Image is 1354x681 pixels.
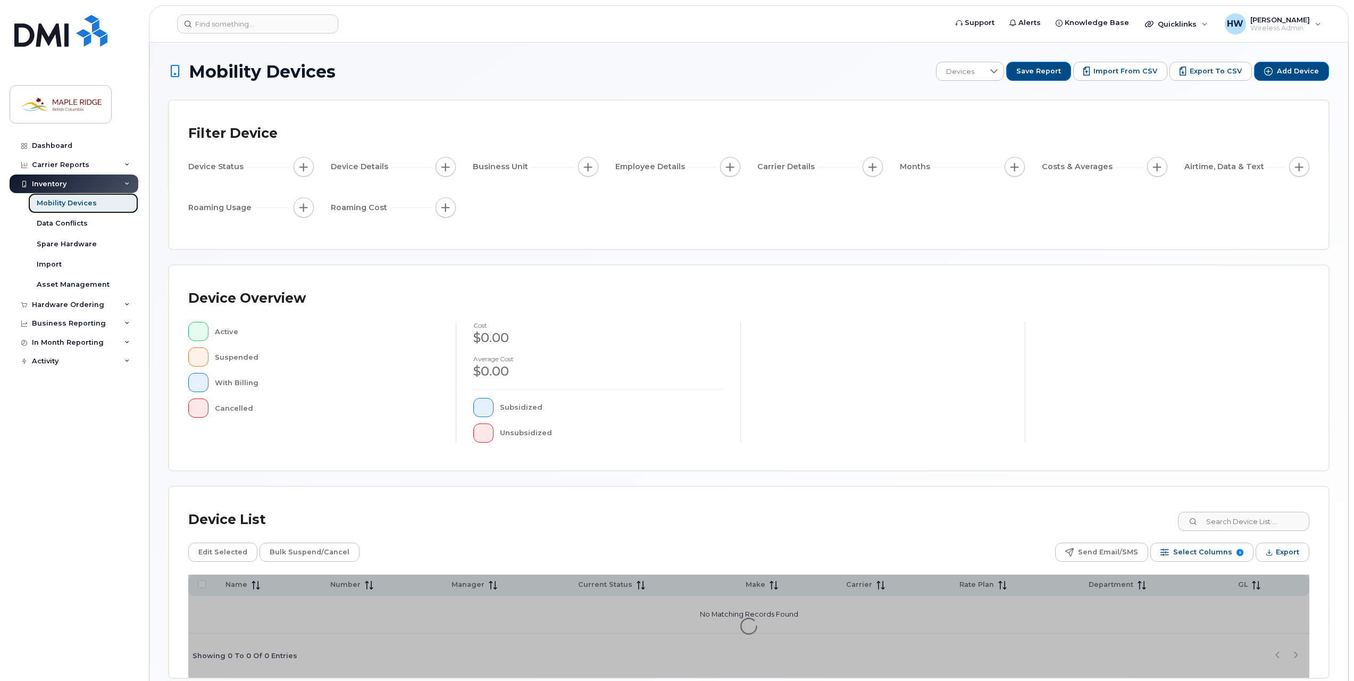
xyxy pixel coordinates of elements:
span: Employee Details [615,161,688,172]
span: Business Unit [473,161,531,172]
span: Export to CSV [1190,67,1242,76]
button: Send Email/SMS [1055,543,1148,562]
span: Mobility Devices [189,62,336,81]
button: Export to CSV [1169,62,1252,81]
span: Roaming Usage [188,202,255,213]
span: Add Device [1277,67,1319,76]
div: Device Overview [188,285,306,312]
div: Suspended [215,347,439,367]
span: Device Details [331,161,391,172]
div: Subsidized [500,398,724,417]
div: Active [215,322,439,341]
span: Edit Selected [198,544,247,560]
div: Unsubsidized [500,423,724,443]
span: Import from CSV [1093,67,1157,76]
div: Device List [188,506,266,534]
button: Add Device [1254,62,1329,81]
div: With Billing [215,373,439,392]
button: Select Columns 9 [1150,543,1253,562]
div: Filter Device [188,120,278,147]
input: Search Device List ... [1178,512,1309,531]
span: Devices [937,62,984,81]
span: Save Report [1016,67,1061,76]
button: Save Report [1006,62,1071,81]
span: Device Status [188,161,247,172]
span: 9 [1236,549,1243,556]
span: Send Email/SMS [1078,544,1138,560]
span: Airtime, Data & Text [1184,161,1267,172]
button: Edit Selected [188,543,257,562]
button: Export [1256,543,1309,562]
span: Roaming Cost [331,202,390,213]
span: Select Columns [1173,544,1232,560]
button: Bulk Suspend/Cancel [260,543,360,562]
div: $0.00 [473,329,723,347]
span: Export [1276,544,1299,560]
button: Import from CSV [1073,62,1167,81]
h4: Average cost [473,355,723,362]
div: $0.00 [473,362,723,380]
span: Months [900,161,933,172]
h4: cost [473,322,723,329]
div: Cancelled [215,398,439,418]
span: Carrier Details [757,161,818,172]
span: Costs & Averages [1042,161,1116,172]
span: Bulk Suspend/Cancel [270,544,349,560]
